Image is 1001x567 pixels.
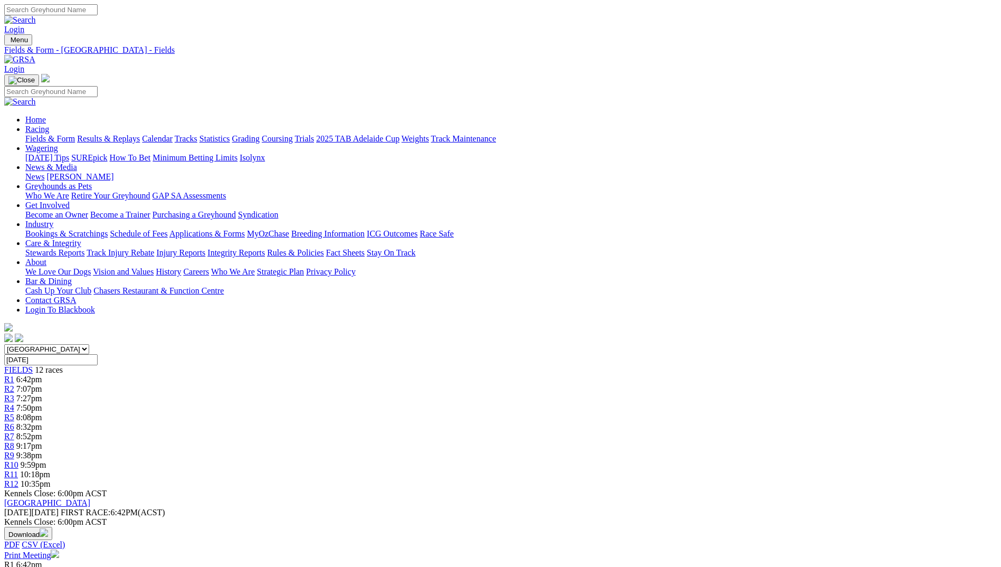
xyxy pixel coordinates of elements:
div: Bar & Dining [25,286,997,296]
a: R6 [4,422,14,431]
a: Login [4,25,24,34]
a: R4 [4,403,14,412]
a: R1 [4,375,14,384]
span: 10:18pm [20,470,50,479]
span: 8:52pm [16,432,42,441]
div: Kennels Close: 6:00pm ACST [4,517,997,527]
a: Fact Sheets [326,248,365,257]
a: Statistics [199,134,230,143]
a: Track Maintenance [431,134,496,143]
a: Become an Owner [25,210,88,219]
img: twitter.svg [15,334,23,342]
span: R3 [4,394,14,403]
a: Tracks [175,134,197,143]
a: Stay On Track [367,248,415,257]
a: R7 [4,432,14,441]
a: Rules & Policies [267,248,324,257]
a: R8 [4,441,14,450]
a: About [25,258,46,267]
span: R11 [4,470,18,479]
a: [DATE] Tips [25,153,69,162]
a: R10 [4,460,18,469]
img: facebook.svg [4,334,13,342]
a: Schedule of Fees [110,229,167,238]
span: 9:59pm [21,460,46,469]
a: Get Involved [25,201,70,210]
a: MyOzChase [247,229,289,238]
span: 6:42pm [16,375,42,384]
a: Industry [25,220,53,229]
a: R12 [4,479,18,488]
a: Greyhounds as Pets [25,182,92,191]
a: Trials [294,134,314,143]
a: FIELDS [4,365,33,374]
a: [GEOGRAPHIC_DATA] [4,498,90,507]
button: Toggle navigation [4,34,32,45]
input: Select date [4,354,98,365]
a: R9 [4,451,14,460]
a: CSV (Excel) [22,540,65,549]
span: Menu [11,36,28,44]
a: How To Bet [110,153,151,162]
a: Fields & Form [25,134,75,143]
span: 7:50pm [16,403,42,412]
div: About [25,267,997,277]
a: Privacy Policy [306,267,356,276]
span: 12 races [35,365,63,374]
a: Become a Trainer [90,210,150,219]
a: Wagering [25,144,58,153]
a: Who We Are [25,191,69,200]
span: R5 [4,413,14,422]
a: Racing [25,125,49,134]
span: 8:32pm [16,422,42,431]
a: Chasers Restaurant & Function Centre [93,286,224,295]
div: News & Media [25,172,997,182]
button: Download [4,527,52,540]
a: Print Meeting [4,551,59,560]
div: Industry [25,229,997,239]
a: Results & Replays [77,134,140,143]
a: SUREpick [71,153,107,162]
span: 9:17pm [16,441,42,450]
a: Careers [183,267,209,276]
img: logo-grsa-white.png [4,323,13,332]
a: Integrity Reports [207,248,265,257]
a: Injury Reports [156,248,205,257]
a: 2025 TAB Adelaide Cup [316,134,399,143]
a: GAP SA Assessments [152,191,226,200]
a: Isolynx [240,153,265,162]
a: Retire Your Greyhound [71,191,150,200]
img: Close [8,76,35,84]
a: [PERSON_NAME] [46,172,113,181]
a: Stewards Reports [25,248,84,257]
span: 7:07pm [16,384,42,393]
a: PDF [4,540,20,549]
a: News & Media [25,163,77,172]
a: Bar & Dining [25,277,72,286]
input: Search [4,86,98,97]
a: Who We Are [211,267,255,276]
span: FIRST RACE: [61,508,110,517]
img: printer.svg [51,550,59,558]
a: Coursing [262,134,293,143]
a: Syndication [238,210,278,219]
span: [DATE] [4,508,59,517]
a: Calendar [142,134,173,143]
a: Login To Blackbook [25,305,95,314]
div: Greyhounds as Pets [25,191,997,201]
a: Purchasing a Greyhound [152,210,236,219]
a: ICG Outcomes [367,229,417,238]
a: Cash Up Your Club [25,286,91,295]
input: Search [4,4,98,15]
a: News [25,172,44,181]
a: Grading [232,134,260,143]
div: Fields & Form - [GEOGRAPHIC_DATA] - Fields [4,45,997,55]
img: download.svg [40,528,48,537]
div: Wagering [25,153,997,163]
